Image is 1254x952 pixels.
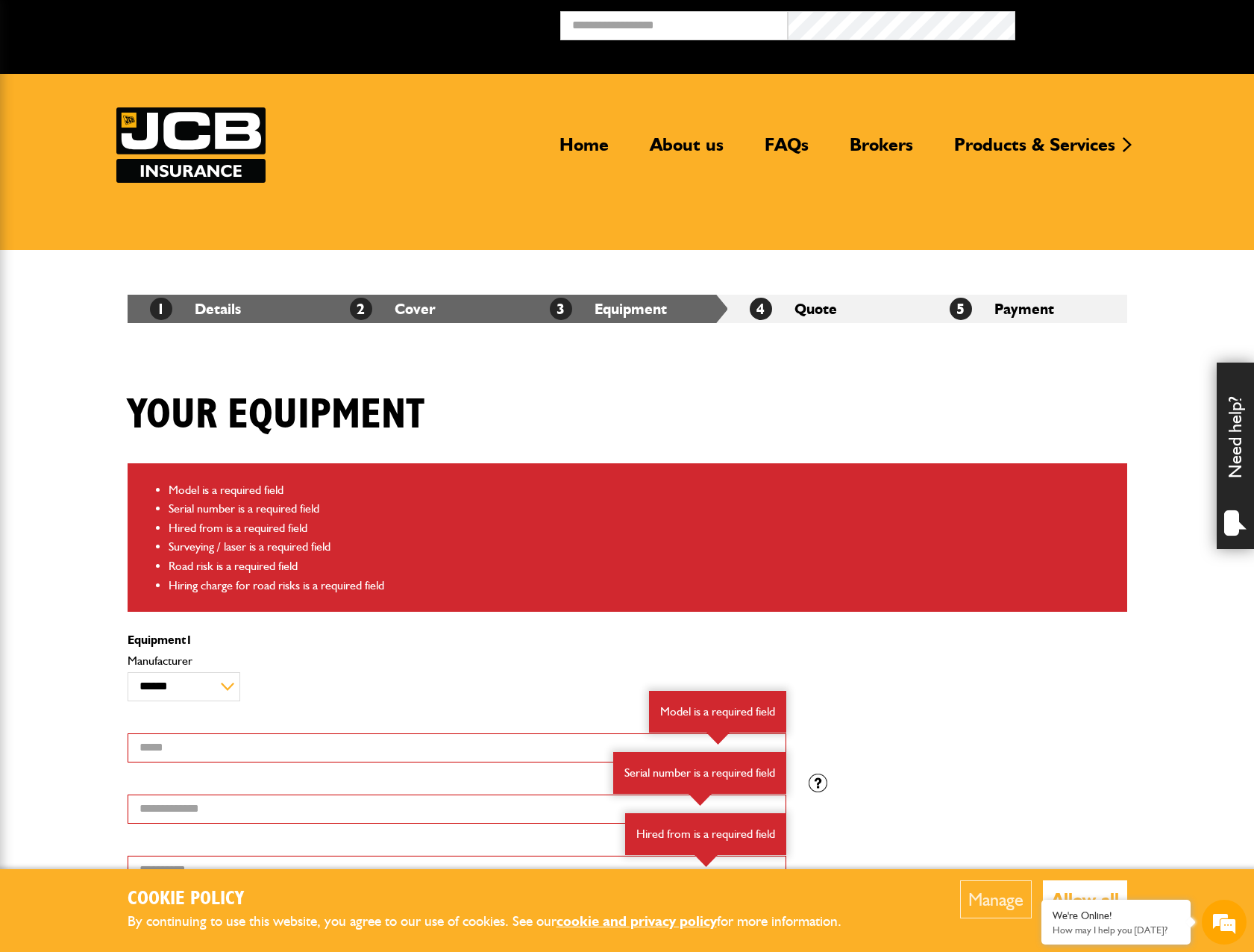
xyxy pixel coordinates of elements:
span: 5 [950,298,972,320]
a: Products & Services [943,134,1126,168]
img: error-box-arrow.svg [689,794,712,806]
li: Equipment [527,295,727,323]
li: Serial number is a required field [169,499,1116,519]
div: Need help? [1217,363,1254,549]
h2: Cookie Policy [128,888,866,911]
div: Hired from is a required field [625,813,786,855]
li: Payment [927,295,1127,323]
span: 4 [750,298,772,320]
a: JCB Insurance Services [116,107,266,183]
h1: Your equipment [128,390,424,440]
img: JCB Insurance Services logo [116,107,266,183]
p: Equipment [128,634,786,646]
a: cookie and privacy policy [557,912,717,930]
a: About us [639,134,735,168]
div: Serial number is a required field [613,752,786,794]
span: 1 [150,298,172,320]
button: Manage [960,880,1032,918]
li: Road risk is a required field [169,557,1116,576]
span: 2 [350,298,372,320]
a: Brokers [838,134,924,168]
div: Model is a required field [649,691,786,733]
a: FAQs [753,134,820,168]
li: Model is a required field [169,480,1116,500]
a: 2Cover [350,300,436,318]
p: How may I help you today? [1053,924,1179,936]
span: 3 [550,298,572,320]
img: error-box-arrow.svg [706,733,730,745]
label: Manufacturer [128,655,786,667]
li: Surveying / laser is a required field [169,537,1116,557]
button: Allow all [1043,880,1127,918]
img: error-box-arrow.svg [695,855,718,867]
button: Broker Login [1015,11,1243,34]
a: 1Details [150,300,241,318]
a: Home [548,134,620,168]
li: Quote [727,295,927,323]
li: Hired from is a required field [169,519,1116,538]
p: By continuing to use this website, you agree to our use of cookies. See our for more information. [128,910,866,933]
div: We're Online! [1053,909,1179,922]
li: Hiring charge for road risks is a required field [169,576,1116,595]
span: 1 [186,633,192,647]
